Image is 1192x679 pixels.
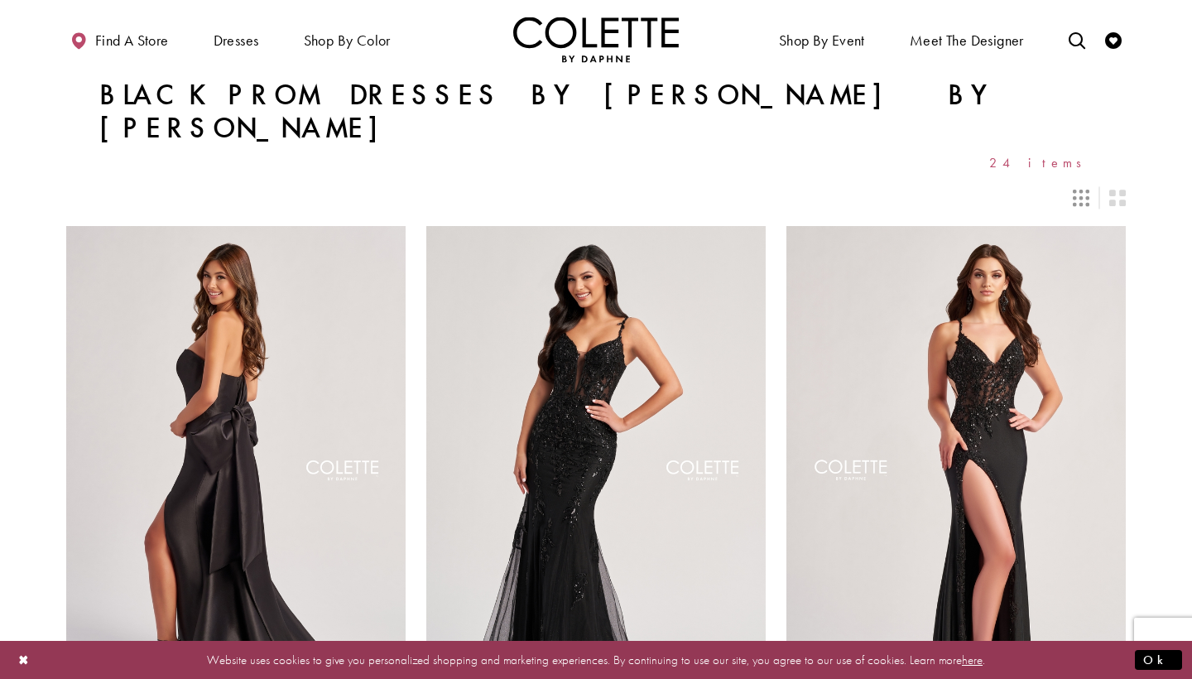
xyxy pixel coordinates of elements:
span: Switch layout to 2 columns [1109,190,1126,206]
span: Dresses [214,32,259,49]
a: Visit Home Page [513,17,679,62]
a: Check Wishlist [1101,17,1126,62]
span: Shop By Event [775,17,869,62]
span: Switch layout to 3 columns [1073,190,1089,206]
button: Submit Dialog [1135,649,1182,670]
a: Meet the designer [906,17,1028,62]
span: Meet the designer [910,32,1024,49]
span: Dresses [209,17,263,62]
span: Shop By Event [779,32,865,49]
img: Colette by Daphne [513,17,679,62]
a: Find a store [66,17,172,62]
h1: Black Prom Dresses by [PERSON_NAME] by [PERSON_NAME] [99,79,1093,145]
span: 24 items [989,156,1093,170]
button: Close Dialog [10,645,38,674]
div: Layout Controls [56,180,1136,216]
span: Shop by color [300,17,395,62]
a: Toggle search [1065,17,1089,62]
p: Website uses cookies to give you personalized shopping and marketing experiences. By continuing t... [119,648,1073,671]
span: Shop by color [304,32,391,49]
a: here [962,651,983,667]
span: Find a store [95,32,169,49]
